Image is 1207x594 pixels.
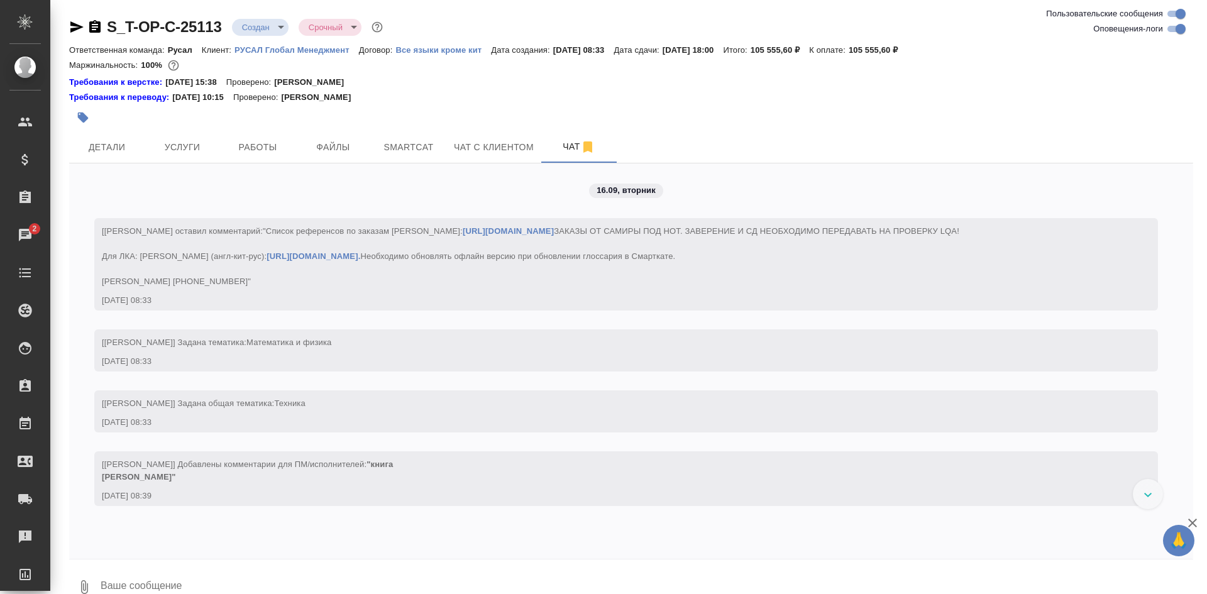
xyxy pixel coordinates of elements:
a: Требования к переводу: [69,91,172,104]
p: [DATE] 10:15 [172,91,233,104]
p: [PERSON_NAME] [281,91,360,104]
span: [[PERSON_NAME]] Добавлены комментарии для ПМ/исполнителей: [102,459,395,481]
p: Маржинальность: [69,60,141,70]
span: [[PERSON_NAME]] Задана общая тематика: [102,399,306,408]
button: Добавить тэг [69,104,97,131]
p: Итого: [723,45,750,55]
p: 100% [141,60,165,70]
span: 2 [25,223,44,235]
span: Пользовательские сообщения [1046,8,1163,20]
span: Smartcat [378,140,439,155]
div: Нажми, чтобы открыть папку с инструкцией [69,76,165,89]
div: [DATE] 08:33 [102,355,1114,368]
p: [DATE] 18:00 [663,45,724,55]
a: Все языки кроме кит [395,44,491,55]
p: К оплате: [809,45,849,55]
span: Детали [77,140,137,155]
p: Проверено: [226,76,275,89]
span: 🙏 [1168,527,1189,554]
div: Создан [299,19,361,36]
a: [URL][DOMAIN_NAME] [463,226,554,236]
span: Чат [549,139,609,155]
p: Все языки кроме кит [395,45,491,55]
p: 16.09, вторник [597,184,656,197]
a: РУСАЛ Глобал Менеджмент [234,44,359,55]
p: Русал [168,45,202,55]
button: 0.00 RUB; [165,57,182,74]
button: Доп статусы указывают на важность/срочность заказа [369,19,385,35]
span: Работы [228,140,288,155]
a: 2 [3,219,47,251]
button: Создан [238,22,273,33]
p: Проверено: [233,91,282,104]
button: 🙏 [1163,525,1194,556]
span: [[PERSON_NAME] оставил комментарий: [102,226,959,286]
button: Скопировать ссылку [87,19,102,35]
p: Ответственная команда: [69,45,168,55]
p: 105 555,60 ₽ [751,45,809,55]
a: S_T-OP-C-25113 [107,18,222,35]
div: [DATE] 08:33 [102,416,1114,429]
p: 105 555,60 ₽ [849,45,907,55]
p: Дата создания: [491,45,553,55]
span: Математика и физика [246,338,331,347]
button: Срочный [305,22,346,33]
div: [DATE] 08:39 [102,490,1114,502]
span: Чат с клиентом [454,140,534,155]
p: [DATE] 08:33 [553,45,614,55]
span: [[PERSON_NAME]] Задана тематика: [102,338,332,347]
p: [PERSON_NAME] [274,76,353,89]
span: Услуги [152,140,212,155]
button: Скопировать ссылку для ЯМессенджера [69,19,84,35]
span: "Список референсов по заказам [PERSON_NAME]: ЗАКАЗЫ ОТ САМИРЫ ПОД НОТ. ЗАВЕРЕНИЕ И СД НЕОБХОДИМО ... [102,226,959,286]
div: [DATE] 08:33 [102,294,1114,307]
p: Договор: [359,45,396,55]
span: Оповещения-логи [1093,23,1163,35]
p: РУСАЛ Глобал Менеджмент [234,45,359,55]
p: Дата сдачи: [614,45,662,55]
div: Создан [232,19,289,36]
span: Техника [274,399,306,408]
p: Клиент: [202,45,234,55]
a: Требования к верстке: [69,76,165,89]
a: [URL][DOMAIN_NAME]. [267,251,360,261]
div: Нажми, чтобы открыть папку с инструкцией [69,91,172,104]
span: Файлы [303,140,363,155]
svg: Отписаться [580,140,595,155]
p: [DATE] 15:38 [165,76,226,89]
